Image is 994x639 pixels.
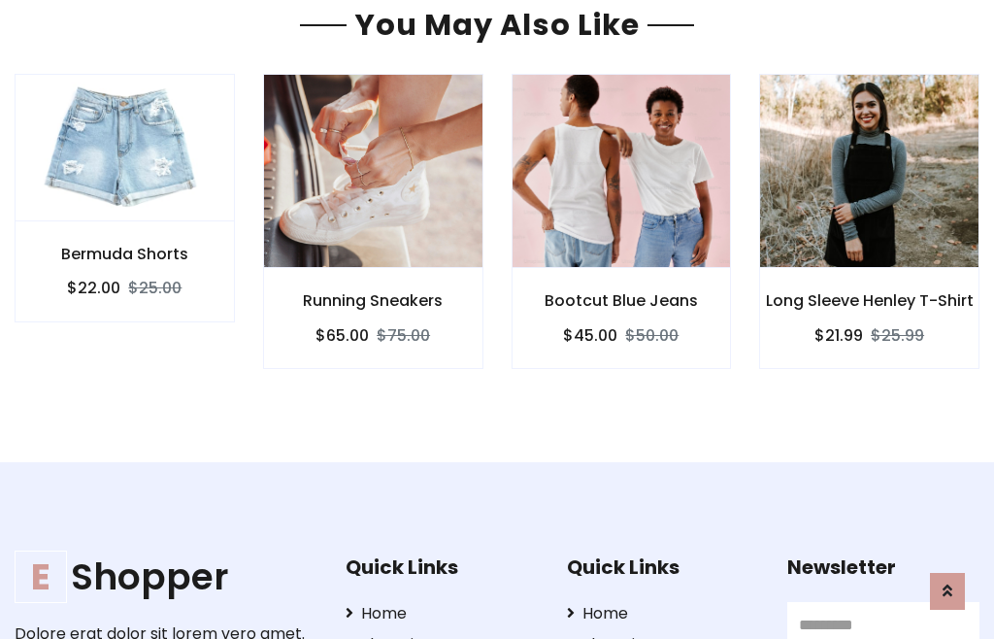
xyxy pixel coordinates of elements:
span: E [15,551,67,603]
h6: $22.00 [67,279,120,297]
del: $50.00 [625,324,679,347]
a: Home [346,602,538,625]
h6: Running Sneakers [264,291,482,310]
h6: Bermuda Shorts [16,245,234,263]
h1: Shopper [15,555,315,599]
h5: Quick Links [346,555,538,579]
h5: Quick Links [567,555,759,579]
a: Long Sleeve Henley T-Shirt $21.99$25.99 [759,74,979,368]
a: Home [567,602,759,625]
h6: $21.99 [814,326,863,345]
a: EShopper [15,555,315,599]
span: You May Also Like [347,4,647,46]
a: Bootcut Blue Jeans $45.00$50.00 [512,74,732,368]
h6: Long Sleeve Henley T-Shirt [760,291,978,310]
h6: $45.00 [563,326,617,345]
h6: Bootcut Blue Jeans [513,291,731,310]
h5: Newsletter [787,555,979,579]
del: $25.00 [128,277,182,299]
a: Bermuda Shorts $22.00$25.00 [15,74,235,321]
del: $75.00 [377,324,430,347]
a: Running Sneakers $65.00$75.00 [263,74,483,368]
del: $25.99 [871,324,924,347]
h6: $65.00 [315,326,369,345]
